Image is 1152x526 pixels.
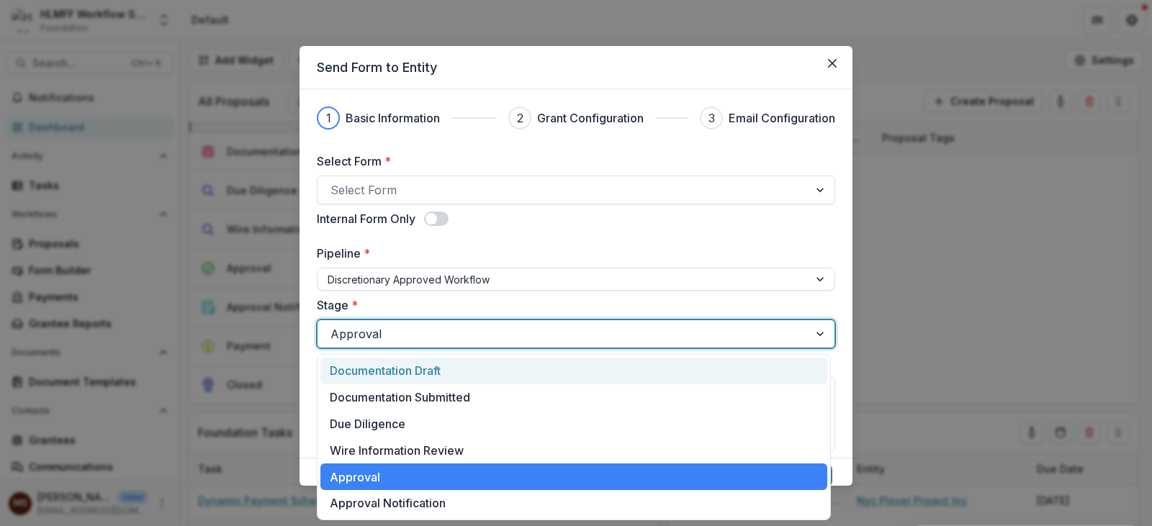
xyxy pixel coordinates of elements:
[317,210,415,227] label: Internal Form Only
[320,358,827,384] div: Documentation Draft
[708,109,715,127] div: 3
[821,52,844,75] button: Close
[317,296,827,314] label: Stage
[300,46,852,89] header: Send Form to Entity
[326,109,331,127] div: 1
[320,437,827,463] div: Wire Information Review
[729,109,835,127] h3: Email Configuration
[317,106,835,130] div: Progress
[517,109,523,127] div: 2
[317,245,827,262] label: Pipeline
[320,411,827,437] div: Due Diligence
[320,463,827,490] div: Approval
[537,109,644,127] h3: Grant Configuration
[320,490,827,517] div: Approval Notification
[317,153,827,170] label: Select Form
[320,384,827,411] div: Documentation Submitted
[346,109,440,127] h3: Basic Information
